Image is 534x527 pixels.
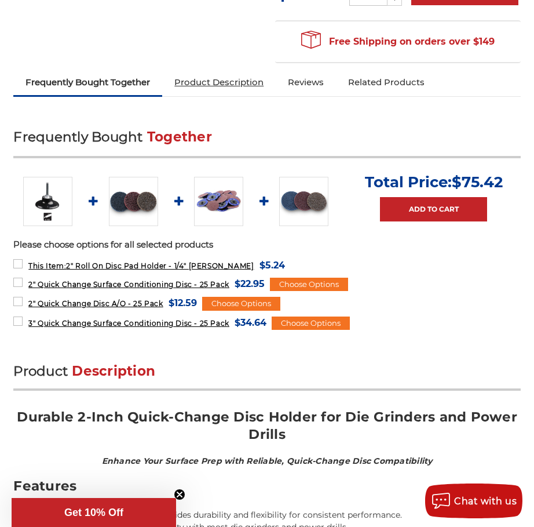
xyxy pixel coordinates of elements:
span: Together [147,129,212,145]
div: Choose Options [272,317,350,330]
strong: This Item: [28,261,66,270]
li: Provides durability and flexibility for consistent performance. [23,509,520,521]
p: Total Price: [365,173,503,191]
span: Description [72,363,155,379]
span: $34.64 [235,315,266,330]
span: $5.24 [259,257,285,273]
h2: Durable 2-Inch Quick-Change Disc Holder for Die Grinders and Power Drills [13,408,520,452]
span: Get 10% Off [64,507,123,518]
a: Related Products [336,70,437,95]
span: $12.59 [169,295,197,311]
div: Choose Options [270,278,348,292]
a: Reviews [276,70,336,95]
span: Free Shipping on orders over $149 [301,30,495,53]
a: Frequently Bought Together [13,70,162,95]
button: Chat with us [425,484,522,518]
button: Close teaser [174,489,185,500]
a: Add to Cart [380,197,487,221]
h3: Features [13,477,520,503]
span: $22.95 [235,276,265,292]
a: Product Description [162,70,276,95]
img: 2" Roll On Disc Pad Holder - 1/4" Shank [23,177,72,226]
span: 2" Roll On Disc Pad Holder - 1/4" [PERSON_NAME] [28,261,254,270]
span: $75.42 [452,173,503,191]
span: Frequently Bought [13,129,142,145]
div: Get 10% OffClose teaser [12,498,176,527]
p: Please choose options for all selected products [13,238,520,252]
span: Chat with us [454,496,517,507]
span: Product [13,363,68,379]
div: Choose Options [202,297,280,311]
span: 2" Quick Change Surface Conditioning Disc - 25 Pack [28,280,229,289]
h4: Enhance Your Surface Prep with Reliable, Quick-Change Disc Compatibility [13,455,520,467]
span: 3" Quick Change Surface Conditioning Disc - 25 Pack [28,319,229,328]
span: 2" Quick Change Disc A/O - 25 Pack [28,299,163,308]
